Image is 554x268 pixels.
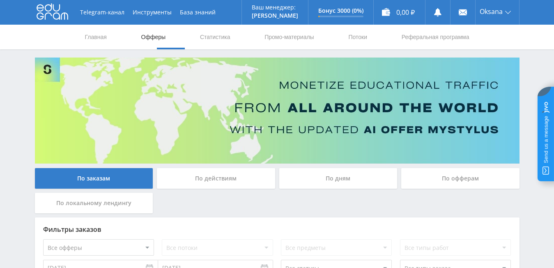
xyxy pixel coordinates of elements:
[199,25,231,49] a: Статистика
[279,168,398,189] div: По дням
[401,25,470,49] a: Реферальная программа
[157,168,275,189] div: По действиям
[140,25,167,49] a: Офферы
[347,25,368,49] a: Потоки
[43,226,511,233] div: Фильтры заказов
[252,4,298,11] p: Ваш менеджер:
[35,193,153,213] div: По локальному лендингу
[480,8,503,15] span: Oksana
[318,7,363,14] p: Бонус 3000 (0%)
[401,168,520,189] div: По офферам
[35,58,520,164] img: Banner
[35,168,153,189] div: По заказам
[252,12,298,19] p: [PERSON_NAME]
[264,25,315,49] a: Промо-материалы
[84,25,108,49] a: Главная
